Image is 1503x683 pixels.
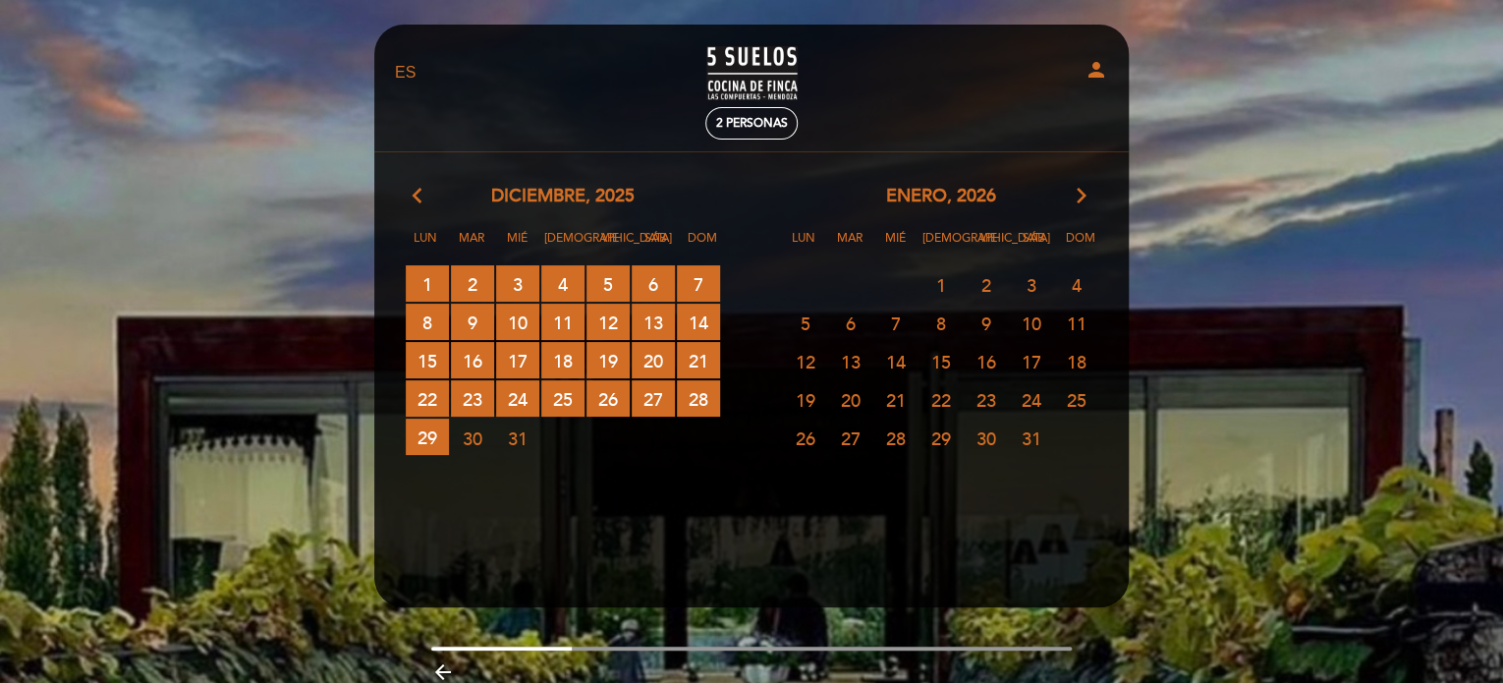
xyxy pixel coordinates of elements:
span: 26 [784,420,827,456]
span: 12 [586,304,630,340]
span: Sáb [637,228,676,264]
span: 29 [919,420,963,456]
span: 5 [586,265,630,302]
span: Mar [452,228,491,264]
span: 8 [406,304,449,340]
span: 14 [677,304,720,340]
span: 29 [406,419,449,455]
span: 31 [1010,420,1053,456]
span: 18 [1055,343,1098,379]
span: enero, 2026 [886,184,996,209]
span: 27 [829,420,872,456]
span: Lun [784,228,823,264]
span: 24 [496,380,539,417]
span: 1 [406,265,449,302]
span: 4 [541,265,584,302]
span: 20 [632,342,675,378]
span: 9 [965,305,1008,341]
span: 30 [451,420,494,456]
span: 10 [496,304,539,340]
span: 16 [965,343,1008,379]
span: 13 [632,304,675,340]
span: 15 [919,343,963,379]
span: 6 [829,305,872,341]
span: 10 [1010,305,1053,341]
span: 6 [632,265,675,302]
span: 28 [677,380,720,417]
span: 8 [919,305,963,341]
span: Lun [406,228,445,264]
span: 21 [874,381,918,418]
span: Vie [969,228,1008,264]
span: Sáb [1015,228,1054,264]
a: 5 SUELOS – COCINA DE FINCA [629,46,874,100]
span: 18 [541,342,584,378]
span: Mié [876,228,916,264]
span: 2 [451,265,494,302]
span: diciembre, 2025 [491,184,635,209]
span: 4 [1055,266,1098,303]
span: 25 [1055,381,1098,418]
span: Dom [683,228,722,264]
span: Vie [590,228,630,264]
span: 21 [677,342,720,378]
span: 26 [586,380,630,417]
span: 17 [1010,343,1053,379]
span: 25 [541,380,584,417]
span: Mar [830,228,869,264]
span: 16 [451,342,494,378]
span: 7 [677,265,720,302]
span: 22 [406,380,449,417]
span: 24 [1010,381,1053,418]
span: 11 [541,304,584,340]
span: Dom [1061,228,1100,264]
span: 23 [451,380,494,417]
span: 11 [1055,305,1098,341]
span: 30 [965,420,1008,456]
i: arrow_forward_ios [1073,184,1090,209]
span: 23 [965,381,1008,418]
i: arrow_back_ios [413,184,430,209]
span: 28 [874,420,918,456]
span: 3 [496,265,539,302]
span: 19 [784,381,827,418]
span: 3 [1010,266,1053,303]
i: person [1085,58,1108,82]
span: 19 [586,342,630,378]
span: 31 [496,420,539,456]
span: 12 [784,343,827,379]
span: 15 [406,342,449,378]
span: 20 [829,381,872,418]
span: 5 [784,305,827,341]
span: 1 [919,266,963,303]
span: 14 [874,343,918,379]
button: person [1085,58,1108,88]
span: 13 [829,343,872,379]
span: 17 [496,342,539,378]
span: 22 [919,381,963,418]
span: Mié [498,228,537,264]
span: 27 [632,380,675,417]
span: 9 [451,304,494,340]
span: 2 personas [716,116,788,131]
span: 2 [965,266,1008,303]
span: [DEMOGRAPHIC_DATA] [922,228,962,264]
span: 7 [874,305,918,341]
span: [DEMOGRAPHIC_DATA] [544,228,584,264]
